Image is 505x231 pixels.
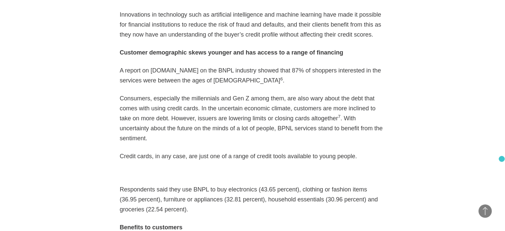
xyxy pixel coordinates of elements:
strong: Customer demographic skews younger and has access to a range of financing [120,49,343,56]
strong: Benefits to customers [120,224,183,231]
p: A report on [DOMAIN_NAME] on the BNPL industry showed that 87% of shoppers interested in the serv... [120,65,385,85]
p: Innovations in technology such as artificial intelligence and machine learning have made it possi... [120,10,385,40]
p: Consumers, especially the millennials and Gen Z among them, are also wary about the debt that com... [120,93,385,143]
sup: 7 [338,114,341,119]
button: Back to Top [478,204,492,218]
sup: 6 [280,76,283,81]
p: Credit cards, in any case, are just one of a range of credit tools available to young people. [120,151,385,161]
p: Respondents said they use BNPL to buy electronics (43.65 percent), clothing or fashion items (36.... [120,184,385,214]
